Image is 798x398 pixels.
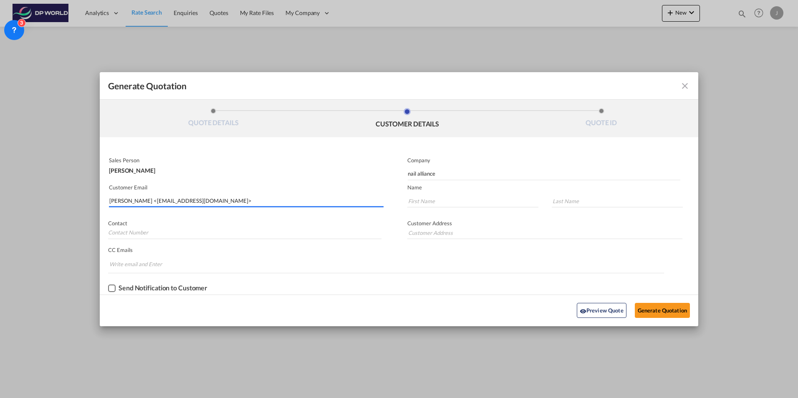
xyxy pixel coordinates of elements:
md-chips-wrap: Chips container. Enter the text area, then type text, and press enter to add a chip. [108,257,664,273]
md-dialog: Generate QuotationQUOTE ... [100,72,698,326]
input: Search by Customer Name/Email Id/Company [109,195,384,207]
li: QUOTE DETAILS [116,108,311,131]
button: icon-eyePreview Quote [577,303,626,318]
span: Customer Address [407,220,452,227]
md-icon: icon-close fg-AAA8AD cursor m-0 [680,81,690,91]
p: Company [407,157,680,164]
p: Customer Email [109,184,384,191]
input: Last Name [552,195,683,207]
md-checkbox: Checkbox No Ink [108,284,207,292]
md-icon: icon-eye [580,308,586,315]
p: Sales Person [109,157,381,164]
input: Contact Number [108,227,381,239]
p: Contact [108,220,381,227]
input: Chips input. [109,257,172,271]
input: Company Name [408,168,680,180]
div: [PERSON_NAME] [109,164,381,174]
li: CUSTOMER DETAILS [311,108,505,131]
p: Name [407,184,698,191]
li: QUOTE ID [504,108,698,131]
input: Customer Address [407,227,682,239]
button: Generate Quotation [635,303,690,318]
p: CC Emails [108,247,664,253]
input: First Name [407,195,538,207]
div: Send Notification to Customer [119,284,207,292]
span: Generate Quotation [108,81,187,91]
